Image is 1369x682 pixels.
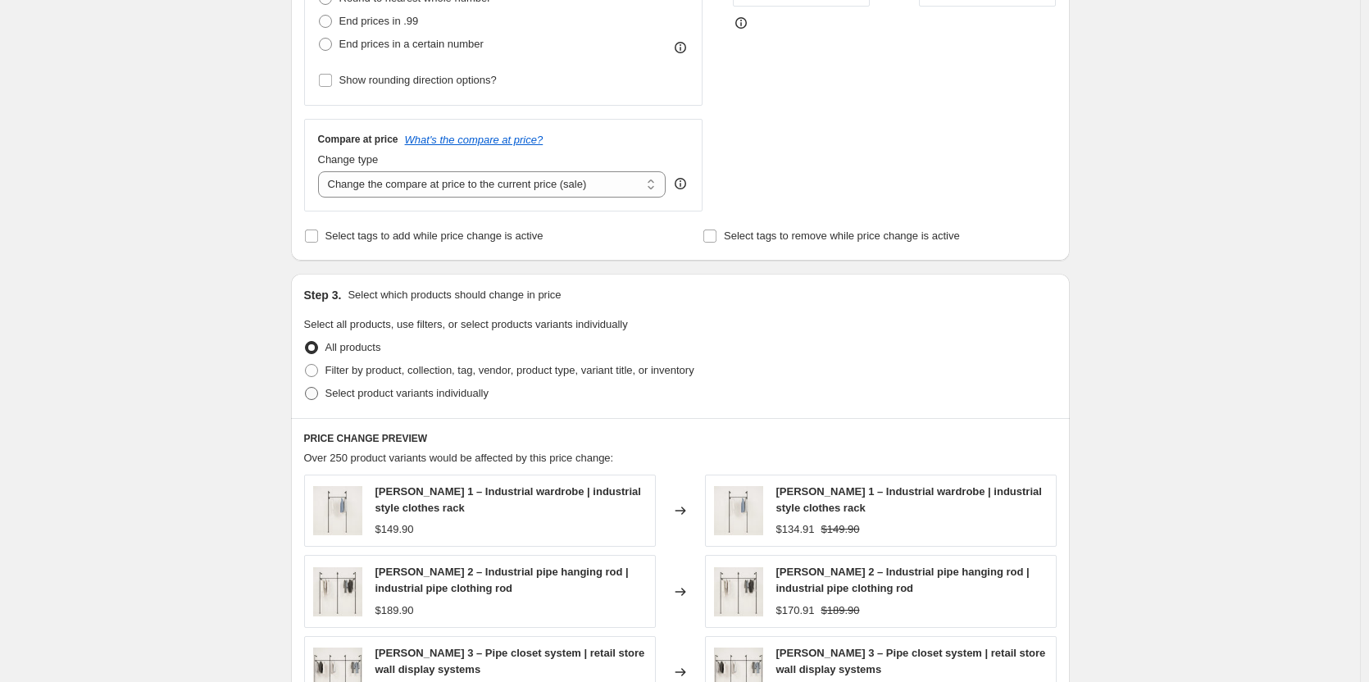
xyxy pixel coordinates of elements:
span: Change type [318,153,379,166]
img: industrial-wardrobe-kim-1_80x.webp [714,486,763,535]
h3: Compare at price [318,133,398,146]
span: [PERSON_NAME] 1 – Industrial wardrobe | industrial style clothes rack [375,485,641,514]
button: What's the compare at price? [405,134,544,146]
p: Select which products should change in price [348,287,561,303]
strike: $189.90 [821,602,860,619]
img: industrial-wardrobe-kim-1_80x.webp [313,486,362,535]
h6: PRICE CHANGE PREVIEW [304,432,1057,445]
span: [PERSON_NAME] 3 – Pipe closet system | retail store wall display systems [776,647,1046,675]
span: End prices in .99 [339,15,419,27]
span: All products [325,341,381,353]
span: End prices in a certain number [339,38,484,50]
div: $149.90 [375,521,414,538]
img: Industrial-pipe-clothing-rod-kim-2_80x.webp [714,567,763,616]
strike: $149.90 [821,521,860,538]
span: Select product variants individually [325,387,489,399]
img: Industrial-pipe-clothing-rod-kim-2_80x.webp [313,567,362,616]
div: $189.90 [375,602,414,619]
div: help [672,175,689,192]
span: Show rounding direction options? [339,74,497,86]
span: Filter by product, collection, tag, vendor, product type, variant title, or inventory [325,364,694,376]
div: $170.91 [776,602,815,619]
span: [PERSON_NAME] 2 – Industrial pipe hanging rod | industrial pipe clothing rod [375,566,629,594]
span: [PERSON_NAME] 1 – Industrial wardrobe | industrial style clothes rack [776,485,1042,514]
span: [PERSON_NAME] 2 – Industrial pipe hanging rod | industrial pipe clothing rod [776,566,1030,594]
span: Select tags to remove while price change is active [724,230,960,242]
h2: Step 3. [304,287,342,303]
span: Select all products, use filters, or select products variants individually [304,318,628,330]
span: Select tags to add while price change is active [325,230,544,242]
span: Over 250 product variants would be affected by this price change: [304,452,614,464]
span: [PERSON_NAME] 3 – Pipe closet system | retail store wall display systems [375,647,645,675]
div: $134.91 [776,521,815,538]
